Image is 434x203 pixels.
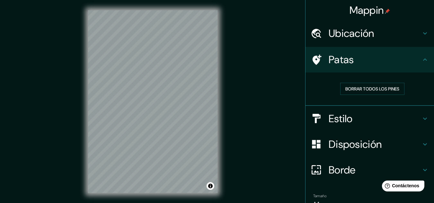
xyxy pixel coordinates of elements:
button: Activar o desactivar atribución [207,182,214,190]
button: Borrar todos los pines [340,83,404,95]
canvas: Mapa [88,10,217,193]
font: Disposición [329,138,382,151]
div: Disposición [306,131,434,157]
div: Estilo [306,106,434,131]
div: Borde [306,157,434,183]
div: Ubicación [306,21,434,46]
font: Mappin [350,4,384,17]
font: Tamaño [313,193,326,199]
img: pin-icon.png [385,9,390,14]
font: Estilo [329,112,353,125]
font: Patas [329,53,354,66]
font: Ubicación [329,27,374,40]
font: Borde [329,163,356,177]
font: Borrar todos los pines [345,86,399,92]
div: Patas [306,47,434,72]
iframe: Lanzador de widgets de ayuda [377,178,427,196]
